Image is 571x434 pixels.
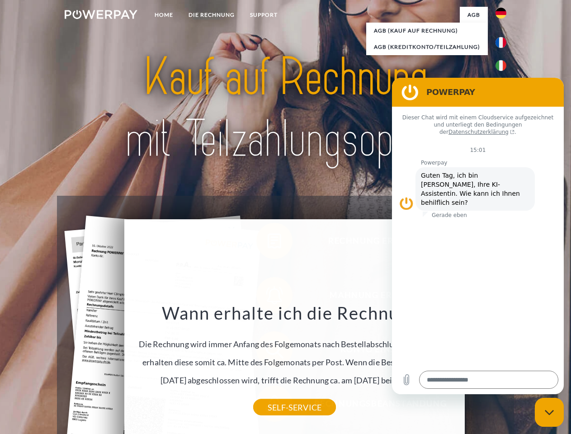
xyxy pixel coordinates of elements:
[495,37,506,48] img: fr
[181,7,242,23] a: DIE RECHNUNG
[495,60,506,71] img: it
[392,78,564,394] iframe: Messaging-Fenster
[366,23,488,39] a: AGB (Kauf auf Rechnung)
[130,302,460,324] h3: Wann erhalte ich die Rechnung?
[495,8,506,19] img: de
[65,10,137,19] img: logo-powerpay-white.svg
[86,43,485,173] img: title-powerpay_de.svg
[460,7,488,23] a: agb
[130,302,460,407] div: Die Rechnung wird immer Anfang des Folgemonats nach Bestellabschluss generiert. Sie erhalten dies...
[253,399,336,415] a: SELF-SERVICE
[242,7,285,23] a: SUPPORT
[366,39,488,55] a: AGB (Kreditkonto/Teilzahlung)
[147,7,181,23] a: Home
[535,398,564,427] iframe: Schaltfläche zum Öffnen des Messaging-Fensters; Konversation läuft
